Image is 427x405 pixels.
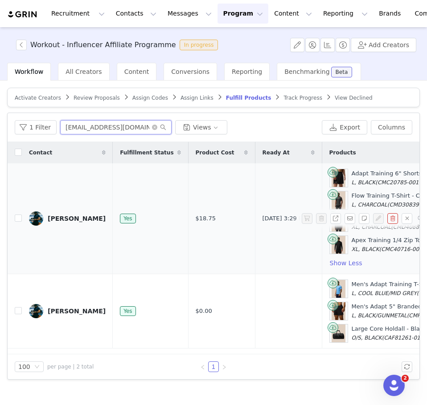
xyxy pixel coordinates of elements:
[48,215,106,222] div: [PERSON_NAME]
[16,40,222,50] span: [object Object]
[197,361,208,372] li: Previous Page
[332,324,345,342] img: Product Image
[352,335,382,341] span: O/S, BLACK
[46,4,110,24] button: Recruitment
[196,307,212,316] span: $0.00
[162,4,217,24] button: Messages
[18,362,30,372] div: 100
[175,120,227,134] button: Views
[383,375,405,396] iframe: Intercom live chat
[29,304,106,318] a: [PERSON_NAME]
[74,95,120,101] span: Review Proposals
[160,124,166,130] i: icon: search
[196,149,234,157] span: Product Cost
[181,95,213,101] span: Assign Links
[402,375,409,382] span: 2
[111,4,162,24] button: Contacts
[218,4,268,24] button: Program
[60,120,172,134] input: Search...
[336,69,348,75] div: Beta
[209,362,218,372] a: 1
[152,125,157,130] i: icon: close-circle
[352,202,387,208] span: L, CHARCOAL
[15,68,43,75] span: Workflow
[352,224,391,230] span: XL, CHARCOAL
[332,302,345,320] img: Product Image
[329,149,356,157] span: Products
[374,4,409,24] a: Brands
[132,95,168,101] span: Assign Codes
[329,258,363,268] button: Show Less
[29,304,43,318] img: dcfa92a8-6824-4f6c-841a-b8147b81e4d7.jpg
[48,308,106,315] div: [PERSON_NAME]
[332,236,345,254] img: Product Image
[318,4,373,24] button: Reporting
[371,120,412,134] button: Columns
[15,120,57,134] button: 1 Filter
[29,211,43,226] img: dcfa92a8-6824-4f6c-841a-b8147b81e4d7.jpg
[375,179,426,186] span: (CMC20785-001-L)
[208,361,219,372] li: 1
[351,38,416,52] button: Add Creators
[29,211,106,226] a: [PERSON_NAME]
[196,214,216,223] span: $18.75
[200,364,205,370] i: icon: left
[120,214,135,223] span: Yes
[322,120,367,134] button: Export
[352,246,379,252] span: XL, BLACK
[332,169,345,187] img: Product Image
[269,4,317,24] button: Content
[171,68,209,75] span: Conversions
[352,179,376,186] span: L, BLACK
[263,149,290,157] span: Ready At
[120,149,173,157] span: Fulfillment Status
[30,40,176,50] h3: Workout - Influencer Affiliate Programme
[7,10,38,19] img: grin logo
[332,191,345,209] img: Product Image
[332,280,345,298] img: Product Image
[29,149,52,157] span: Contact
[222,364,227,370] i: icon: right
[345,213,359,224] span: Send Email
[15,95,61,101] span: Activate Creators
[219,361,230,372] li: Next Page
[335,95,373,101] span: View Declined
[66,68,102,75] span: All Creators
[232,68,262,75] span: Reporting
[284,68,329,75] span: Benchmarking
[180,40,218,50] span: In progress
[124,68,149,75] span: Content
[34,364,40,370] i: icon: down
[120,306,135,316] span: Yes
[47,363,94,371] span: per page | 2 total
[263,214,307,223] span: [DATE] 3:29 PM
[226,95,271,101] span: Fulfill Products
[283,95,322,101] span: Track Progress
[352,290,417,296] span: L, COOL BLUE/MID GREY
